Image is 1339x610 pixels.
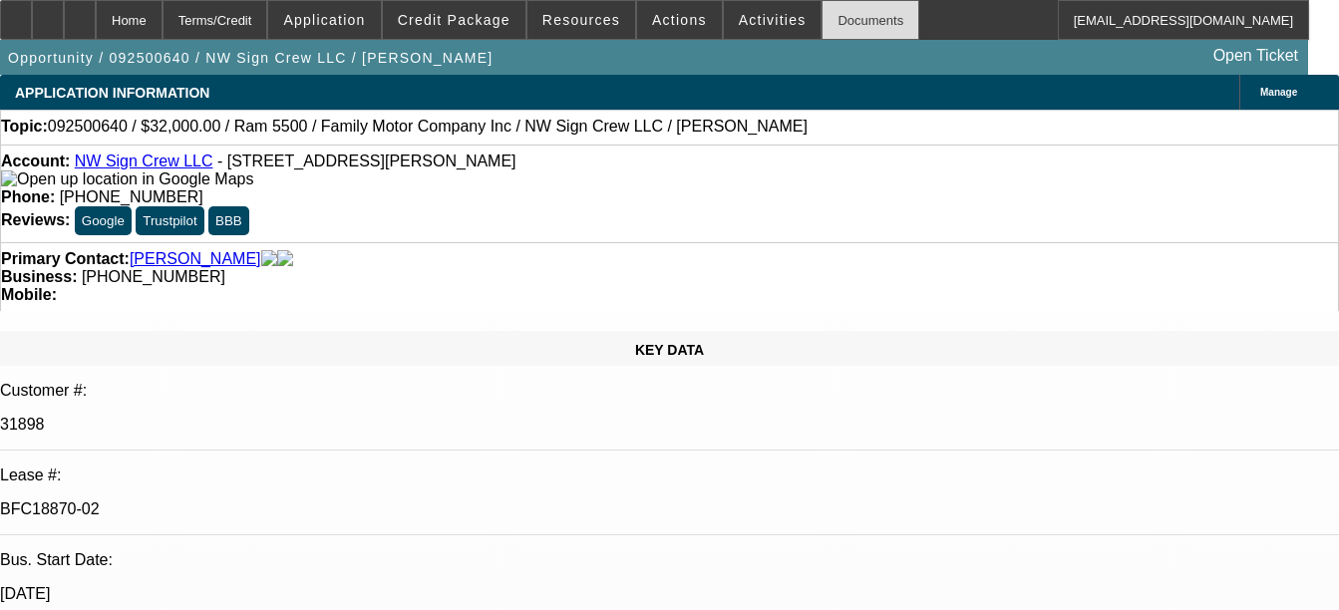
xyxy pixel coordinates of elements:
[277,250,293,268] img: linkedin-icon.png
[635,342,704,358] span: KEY DATA
[75,206,132,235] button: Google
[527,1,635,39] button: Resources
[1,250,130,268] strong: Primary Contact:
[268,1,380,39] button: Application
[15,85,209,101] span: APPLICATION INFORMATION
[283,12,365,28] span: Application
[82,268,225,285] span: [PHONE_NUMBER]
[652,12,707,28] span: Actions
[48,118,808,136] span: 092500640 / $32,000.00 / Ram 5500 / Family Motor Company Inc / NW Sign Crew LLC / [PERSON_NAME]
[130,250,261,268] a: [PERSON_NAME]
[60,188,203,205] span: [PHONE_NUMBER]
[383,1,525,39] button: Credit Package
[136,206,203,235] button: Trustpilot
[208,206,249,235] button: BBB
[1,211,70,228] strong: Reviews:
[1260,87,1297,98] span: Manage
[217,152,516,169] span: - [STREET_ADDRESS][PERSON_NAME]
[1,118,48,136] strong: Topic:
[1,286,57,303] strong: Mobile:
[261,250,277,268] img: facebook-icon.png
[75,152,213,169] a: NW Sign Crew LLC
[739,12,807,28] span: Activities
[542,12,620,28] span: Resources
[1,170,253,187] a: View Google Maps
[398,12,510,28] span: Credit Package
[637,1,722,39] button: Actions
[1,170,253,188] img: Open up location in Google Maps
[1205,39,1306,73] a: Open Ticket
[8,50,493,66] span: Opportunity / 092500640 / NW Sign Crew LLC / [PERSON_NAME]
[1,188,55,205] strong: Phone:
[724,1,822,39] button: Activities
[1,152,70,169] strong: Account:
[1,268,77,285] strong: Business:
